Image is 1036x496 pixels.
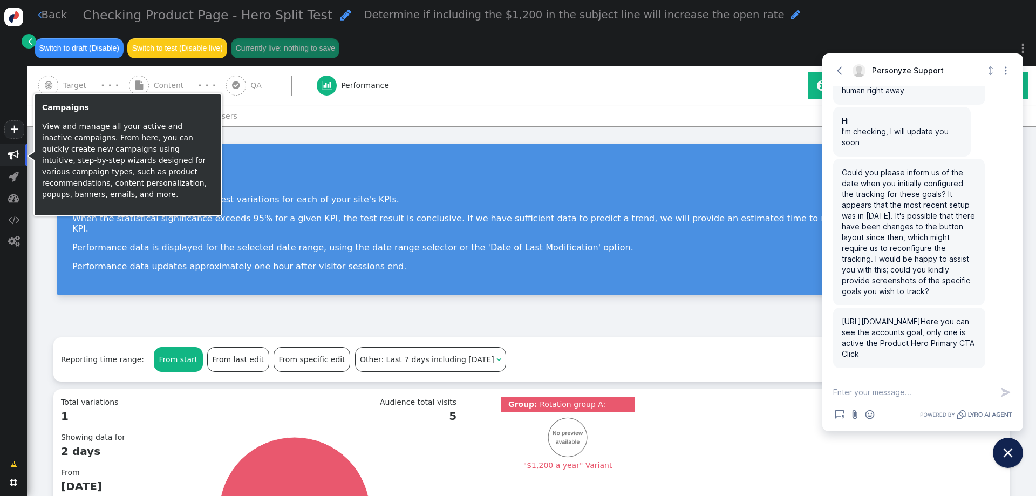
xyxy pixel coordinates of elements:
[72,242,991,253] p: Performance data is displayed for the selected date range, using the date range selector or the '...
[232,81,240,90] span: 
[72,159,991,186] div: A/B Test Results
[127,38,227,58] button: Switch to test (Disable live)
[72,194,991,205] p: Analyze the performance of your test variations for each of your site's KPIs.
[61,397,133,432] div: Total variations
[135,81,143,90] span: 
[231,38,339,58] button: Currently live: nothing to save
[10,479,17,486] span: 
[508,400,537,409] b: Group:
[8,150,19,160] span: 
[274,348,350,371] div: From specific edit
[61,408,125,424] b: 1
[63,80,91,91] span: Target
[226,66,317,105] a:  QA
[61,478,125,494] b: [DATE]
[380,398,456,406] span: Audience total visits
[72,213,991,234] p: When the statistical significance exceeds 95% for a given KPI, the test result is conclusive. If ...
[140,408,456,424] b: 5
[208,348,269,371] div: From last edit
[9,171,19,182] span: 
[4,120,24,139] a: +
[3,454,25,474] a: 
[154,348,202,371] div: From start
[198,78,216,93] div: · · ·
[541,417,595,458] img: 107.png
[38,9,42,20] span: 
[129,66,226,105] a:  Content · · ·
[8,214,19,225] span: 
[61,354,152,365] div: Reporting time range:
[61,432,133,467] div: Showing data for
[317,66,413,105] a:  Performance
[45,81,52,90] span: 
[817,80,827,91] span: 
[360,355,494,364] span: Other: Last 7 days including [DATE]
[10,459,17,470] span: 
[38,66,129,105] a:  Target · · ·
[72,261,991,271] p: Performance data updates approximately one hour after visitor sessions end.
[4,8,23,26] img: logo-icon.svg
[364,9,784,21] span: Determine if including the $1,200 in the subject line will increase the open rate
[42,121,214,200] p: View and manage all your active and inactive campaigns. From here, you can quickly create new cam...
[83,8,332,23] span: Checking Product Page - Hero Split Test
[42,103,89,112] b: Campaigns
[523,460,612,471] div: "$1,200 a year" Variant
[35,38,124,58] button: Switch to draft (Disable)
[61,443,125,459] b: 2 days
[210,107,243,126] li: Users
[540,400,605,409] span: Rotation group A:
[496,356,501,363] span: 
[28,36,32,47] span: 
[250,80,266,91] span: QA
[101,78,119,93] div: · · ·
[8,193,19,203] span: 
[1010,32,1036,64] a: ⋮
[340,9,351,21] span: 
[322,81,332,90] span: 
[22,34,36,49] a: 
[38,7,67,23] a: Back
[8,236,19,247] span: 
[154,80,188,91] span: Content
[791,9,800,20] span: 
[341,80,393,91] span: Performance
